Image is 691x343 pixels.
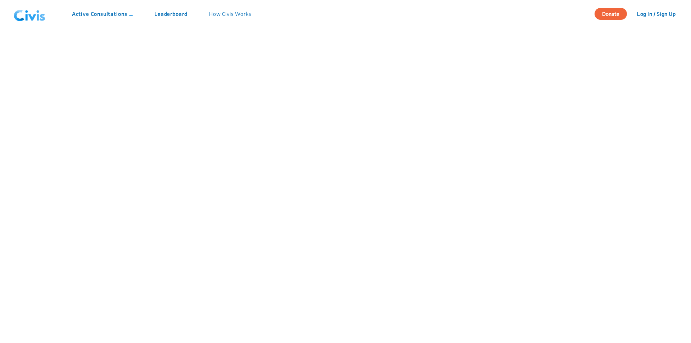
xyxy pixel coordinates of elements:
p: Leaderboard [154,10,188,18]
img: navlogo.png [11,3,48,25]
p: How Civis Works [209,10,251,18]
button: Log In / Sign Up [632,8,680,19]
a: Donate [595,10,632,17]
button: Donate [595,8,627,20]
p: Active Consultations [72,10,133,18]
